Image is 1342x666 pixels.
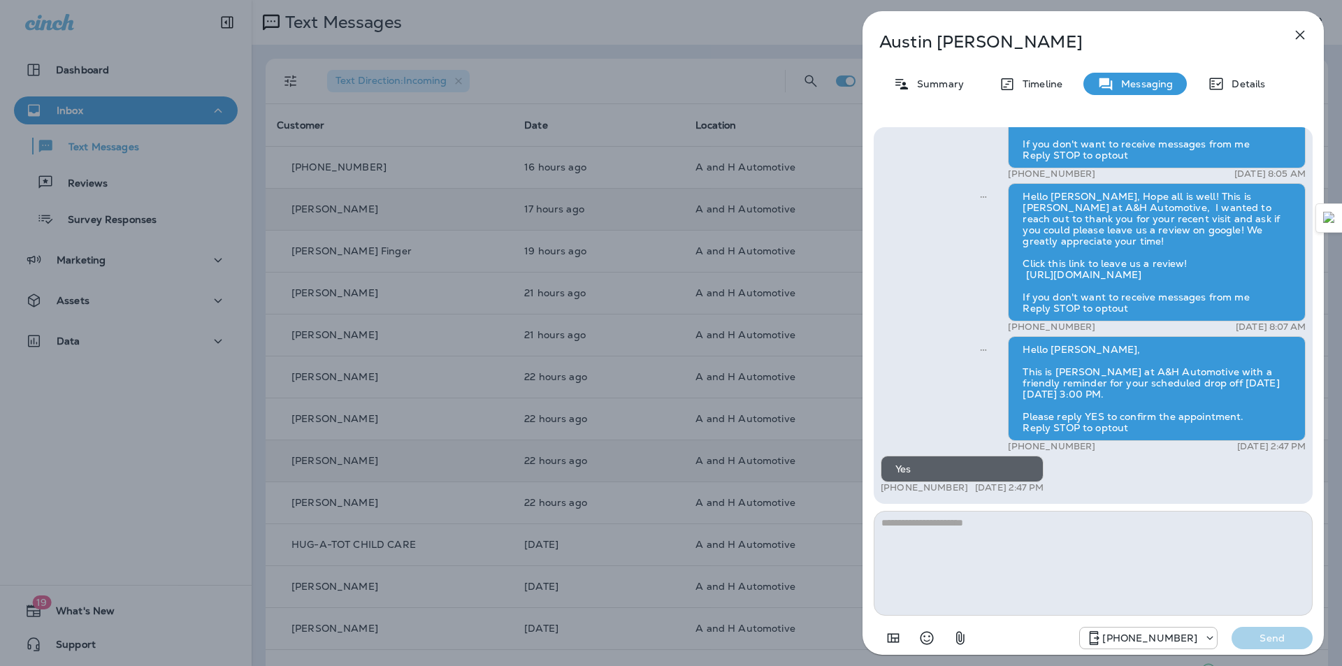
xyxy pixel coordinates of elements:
span: Sent [980,342,987,355]
button: Select an emoji [913,624,941,652]
div: +1 (405) 873-8731 [1080,630,1217,646]
div: Yes [881,456,1044,482]
p: Messaging [1114,78,1173,89]
p: [DATE] 2:47 PM [1237,441,1306,452]
img: Detect Auto [1323,212,1336,224]
p: Timeline [1016,78,1062,89]
p: [DATE] 2:47 PM [975,482,1044,493]
p: [DATE] 8:05 AM [1234,168,1306,180]
button: Add in a premade template [879,624,907,652]
p: Summary [910,78,964,89]
span: Sent [980,189,987,202]
p: Austin [PERSON_NAME] [879,32,1261,52]
p: [DATE] 8:07 AM [1236,321,1306,333]
p: Details [1225,78,1265,89]
p: [PHONE_NUMBER] [1008,168,1095,180]
p: [PHONE_NUMBER] [1008,321,1095,333]
div: Hello [PERSON_NAME], Hope all is well! This is [PERSON_NAME] at A&H Automotive, I wanted to reach... [1008,183,1306,321]
div: Hello [PERSON_NAME], This is [PERSON_NAME] at A&H Automotive with a friendly reminder for your sc... [1008,336,1306,441]
p: [PHONE_NUMBER] [881,482,968,493]
p: [PHONE_NUMBER] [1008,441,1095,452]
p: [PHONE_NUMBER] [1102,632,1197,644]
